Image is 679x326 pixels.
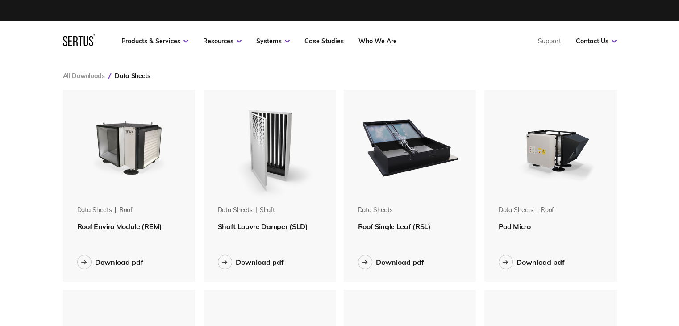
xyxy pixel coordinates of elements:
a: Who We Are [358,37,397,45]
span: Roof Single Leaf (RSL) [358,222,431,231]
a: Contact Us [576,37,617,45]
div: Download pdf [95,258,143,267]
div: Download pdf [376,258,424,267]
div: Download pdf [236,258,284,267]
a: Systems [256,37,290,45]
div: roof [541,206,554,215]
div: Data Sheets [358,206,393,215]
a: Products & Services [121,37,188,45]
button: Download pdf [77,255,143,269]
button: Download pdf [218,255,284,269]
div: shaft [260,206,275,215]
button: Download pdf [499,255,565,269]
a: All Downloads [63,72,105,80]
div: roof [119,206,133,215]
span: Pod Micro [499,222,531,231]
a: Support [538,37,561,45]
a: Case Studies [304,37,344,45]
span: Roof Enviro Module (REM) [77,222,162,231]
div: Download pdf [517,258,565,267]
a: Resources [203,37,242,45]
div: Data Sheets [499,206,533,215]
div: Data Sheets [77,206,112,215]
button: Download pdf [358,255,424,269]
div: Data Sheets [218,206,253,215]
span: Shaft Louvre Damper (SLD) [218,222,308,231]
